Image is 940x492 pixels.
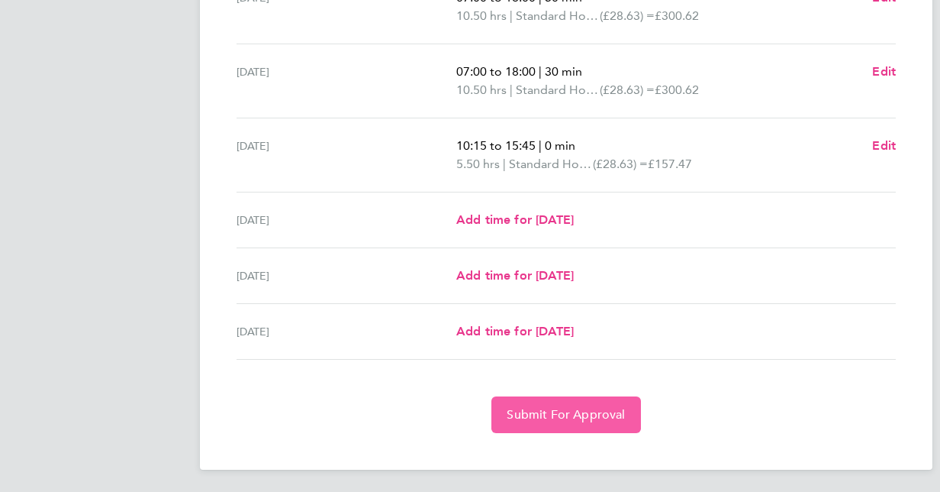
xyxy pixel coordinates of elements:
[456,138,536,153] span: 10:15 to 15:45
[456,211,574,229] a: Add time for [DATE]
[600,83,655,97] span: (£28.63) =
[456,268,574,283] span: Add time for [DATE]
[237,211,456,229] div: [DATE]
[593,157,648,171] span: (£28.63) =
[237,267,456,285] div: [DATE]
[456,267,574,285] a: Add time for [DATE]
[507,407,625,422] span: Submit For Approval
[600,8,655,23] span: (£28.63) =
[456,64,536,79] span: 07:00 to 18:00
[237,63,456,99] div: [DATE]
[491,397,640,433] button: Submit For Approval
[539,138,542,153] span: |
[456,212,574,227] span: Add time for [DATE]
[503,157,506,171] span: |
[516,81,600,99] span: Standard Hourly
[872,63,896,81] a: Edit
[655,83,699,97] span: £300.62
[510,8,513,23] span: |
[545,138,575,153] span: 0 min
[516,7,600,25] span: Standard Hourly
[648,157,692,171] span: £157.47
[456,83,507,97] span: 10.50 hrs
[872,138,896,153] span: Edit
[545,64,582,79] span: 30 min
[456,322,574,341] a: Add time for [DATE]
[456,324,574,338] span: Add time for [DATE]
[655,8,699,23] span: £300.62
[510,83,513,97] span: |
[237,137,456,173] div: [DATE]
[509,155,593,173] span: Standard Hourly
[456,157,500,171] span: 5.50 hrs
[456,8,507,23] span: 10.50 hrs
[872,137,896,155] a: Edit
[237,322,456,341] div: [DATE]
[539,64,542,79] span: |
[872,64,896,79] span: Edit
